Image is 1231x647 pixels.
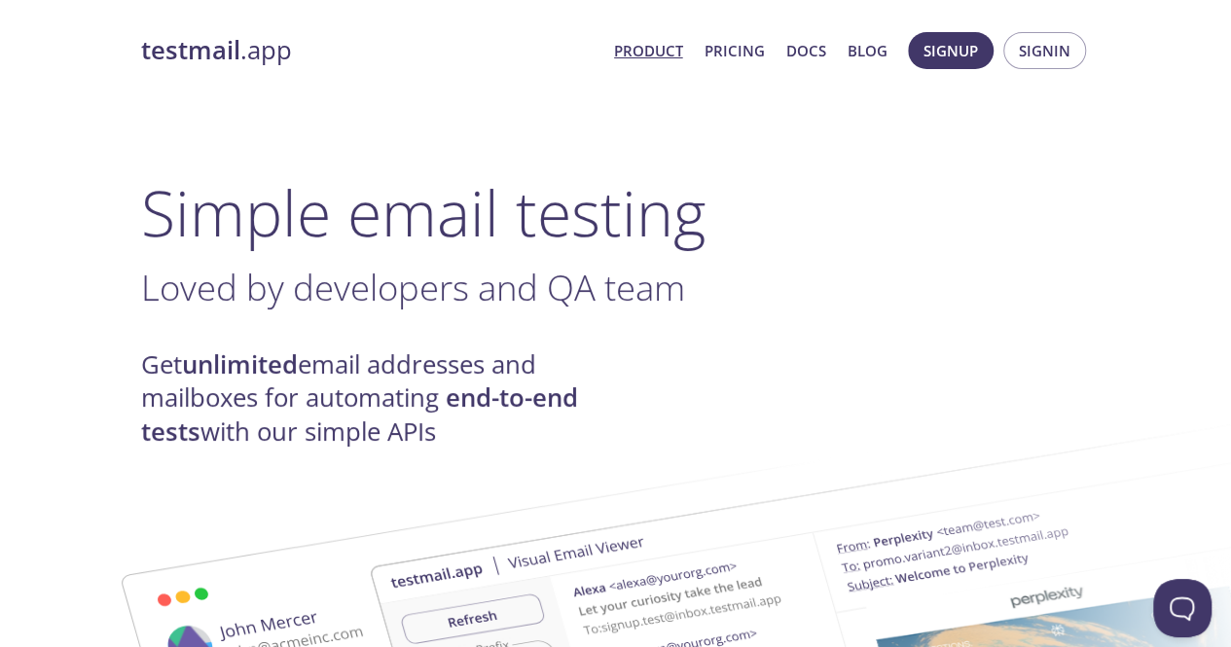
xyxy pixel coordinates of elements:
a: Product [614,38,683,63]
button: Signup [908,32,994,69]
a: Docs [786,38,826,63]
span: Signin [1019,38,1070,63]
span: Signup [923,38,978,63]
strong: testmail [141,33,240,67]
a: Pricing [705,38,765,63]
a: testmail.app [141,34,598,67]
strong: unlimited [182,347,298,381]
button: Signin [1003,32,1086,69]
span: Loved by developers and QA team [141,263,685,311]
h4: Get email addresses and mailboxes for automating with our simple APIs [141,348,616,449]
strong: end-to-end tests [141,380,578,448]
iframe: Help Scout Beacon - Open [1153,579,1212,637]
a: Blog [848,38,887,63]
h1: Simple email testing [141,175,1091,250]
